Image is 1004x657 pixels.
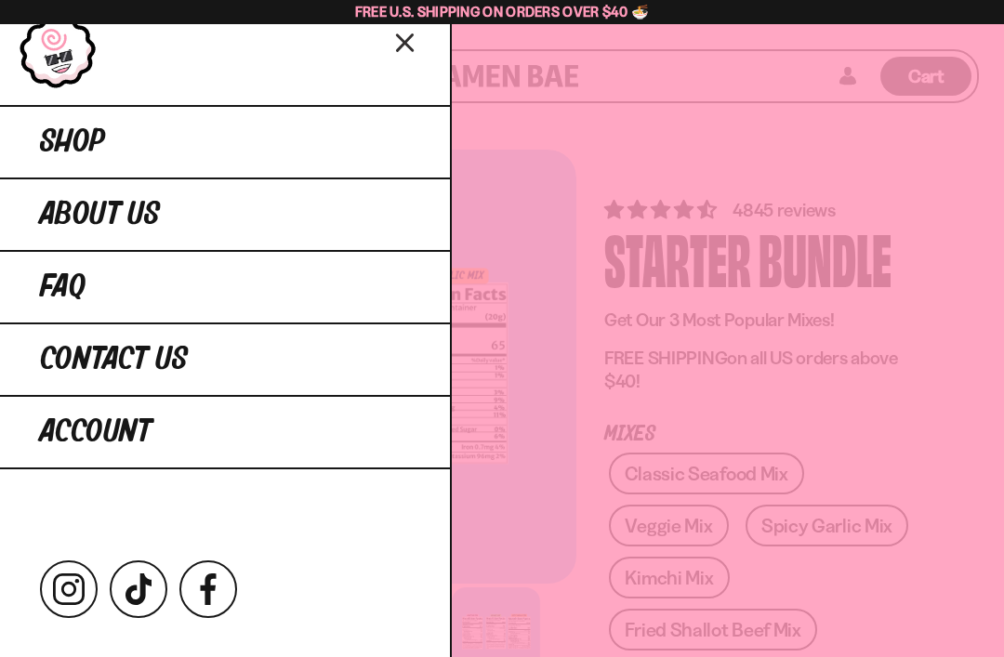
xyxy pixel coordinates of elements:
span: About Us [40,198,160,231]
span: FAQ [40,270,86,304]
span: Account [40,415,152,449]
span: Free U.S. Shipping on Orders over $40 🍜 [355,3,650,20]
span: Shop [40,125,105,159]
button: Close menu [390,25,422,58]
span: Contact Us [40,343,188,376]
